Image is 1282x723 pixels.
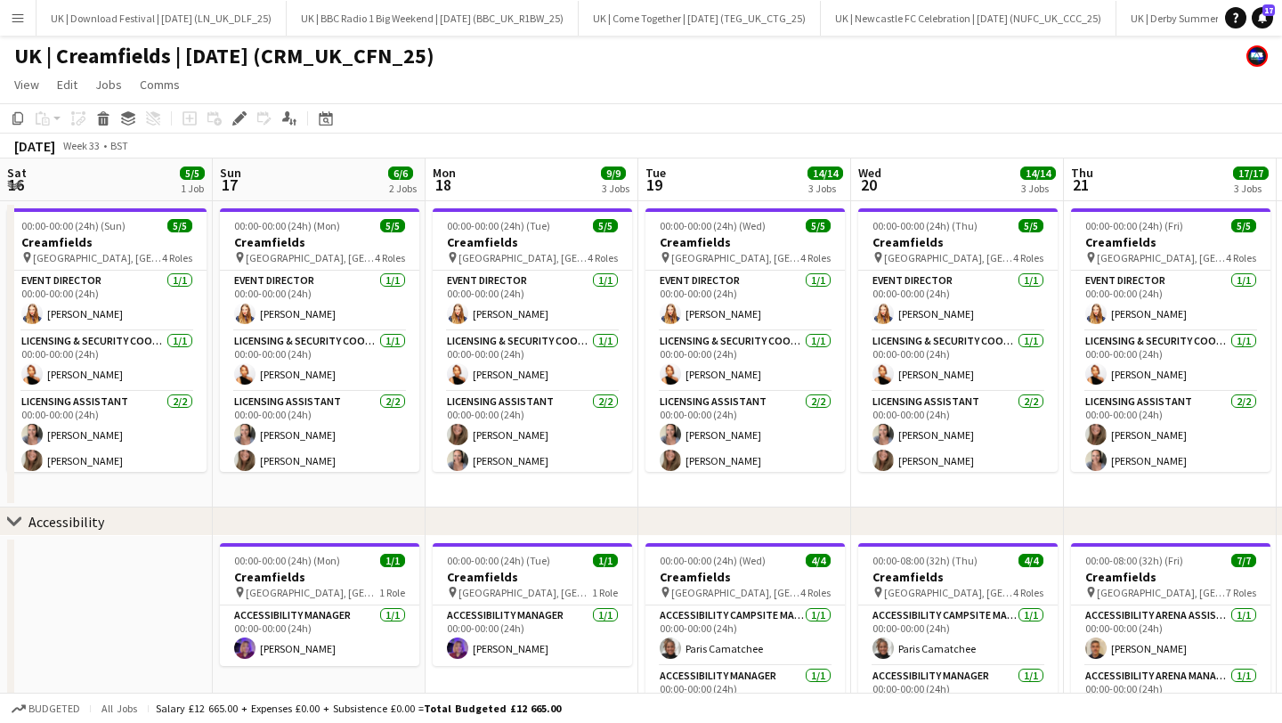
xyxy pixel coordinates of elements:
[593,554,618,567] span: 1/1
[1226,251,1256,264] span: 4 Roles
[1226,586,1256,599] span: 7 Roles
[800,251,831,264] span: 4 Roles
[162,251,192,264] span: 4 Roles
[660,219,766,232] span: 00:00-00:00 (24h) (Wed)
[858,331,1058,392] app-card-role: Licensing & Security Coordinator1/100:00-00:00 (24h)[PERSON_NAME]
[1071,208,1270,472] div: 00:00-00:00 (24h) (Fri)5/5Creamfields [GEOGRAPHIC_DATA], [GEOGRAPHIC_DATA]4 RolesEvent Director1/...
[806,219,831,232] span: 5/5
[1071,392,1270,478] app-card-role: Licensing Assistant2/200:00-00:00 (24h)[PERSON_NAME][PERSON_NAME]
[220,234,419,250] h3: Creamfields
[1013,586,1043,599] span: 4 Roles
[1071,331,1270,392] app-card-role: Licensing & Security Coordinator1/100:00-00:00 (24h)[PERSON_NAME]
[645,392,845,478] app-card-role: Licensing Assistant2/200:00-00:00 (24h)[PERSON_NAME][PERSON_NAME]
[872,554,978,567] span: 00:00-08:00 (32h) (Thu)
[7,392,207,478] app-card-role: Licensing Assistant2/200:00-00:00 (24h)[PERSON_NAME][PERSON_NAME]
[671,586,800,599] span: [GEOGRAPHIC_DATA], [GEOGRAPHIC_DATA]
[1231,554,1256,567] span: 7/7
[95,77,122,93] span: Jobs
[433,331,632,392] app-card-role: Licensing & Security Coordinator1/100:00-00:00 (24h)[PERSON_NAME]
[220,271,419,331] app-card-role: Event Director1/100:00-00:00 (24h)[PERSON_NAME]
[1085,554,1183,567] span: 00:00-08:00 (32h) (Fri)
[1018,219,1043,232] span: 5/5
[645,331,845,392] app-card-role: Licensing & Security Coordinator1/100:00-00:00 (24h)[PERSON_NAME]
[246,586,379,599] span: [GEOGRAPHIC_DATA], [GEOGRAPHIC_DATA]
[180,167,205,180] span: 5/5
[7,73,46,96] a: View
[671,251,800,264] span: [GEOGRAPHIC_DATA], [GEOGRAPHIC_DATA]
[601,167,626,180] span: 9/9
[1097,586,1226,599] span: [GEOGRAPHIC_DATA], [GEOGRAPHIC_DATA]
[579,1,821,36] button: UK | Come Together | [DATE] (TEG_UK_CTG_25)
[645,208,845,472] app-job-card: 00:00-00:00 (24h) (Wed)5/5Creamfields [GEOGRAPHIC_DATA], [GEOGRAPHIC_DATA]4 RolesEvent Director1/...
[858,208,1058,472] div: 00:00-00:00 (24h) (Thu)5/5Creamfields [GEOGRAPHIC_DATA], [GEOGRAPHIC_DATA]4 RolesEvent Director1/...
[821,1,1116,36] button: UK | Newcastle FC Celebration | [DATE] (NUFC_UK_CCC_25)
[217,175,241,195] span: 17
[9,699,83,719] button: Budgeted
[287,1,579,36] button: UK | BBC Radio 1 Big Weekend | [DATE] (BBC_UK_R1BW_25)
[140,77,180,93] span: Comms
[858,605,1058,666] app-card-role: Accessibility Campsite Manager1/100:00-00:00 (24h)Paris Camatchee
[234,219,340,232] span: 00:00-00:00 (24h) (Mon)
[380,219,405,232] span: 5/5
[57,77,77,93] span: Edit
[588,251,618,264] span: 4 Roles
[433,271,632,331] app-card-role: Event Director1/100:00-00:00 (24h)[PERSON_NAME]
[447,554,550,567] span: 00:00-00:00 (24h) (Tue)
[1233,167,1269,180] span: 17/17
[1071,165,1093,181] span: Thu
[1085,219,1183,232] span: 00:00-00:00 (24h) (Fri)
[1018,554,1043,567] span: 4/4
[645,165,666,181] span: Tue
[14,77,39,93] span: View
[1020,167,1056,180] span: 14/14
[800,586,831,599] span: 4 Roles
[1252,7,1273,28] a: 17
[433,543,632,666] app-job-card: 00:00-00:00 (24h) (Tue)1/1Creamfields [GEOGRAPHIC_DATA], [GEOGRAPHIC_DATA]1 RoleAccessibility Man...
[433,234,632,250] h3: Creamfields
[592,586,618,599] span: 1 Role
[643,175,666,195] span: 19
[1071,605,1270,666] app-card-role: Accessibility Arena Assistant1/100:00-00:00 (24h)[PERSON_NAME]
[14,43,434,69] h1: UK | Creamfields | [DATE] (CRM_UK_CFN_25)
[433,392,632,478] app-card-role: Licensing Assistant2/200:00-00:00 (24h)[PERSON_NAME][PERSON_NAME]
[7,165,27,181] span: Sat
[884,586,1013,599] span: [GEOGRAPHIC_DATA], [GEOGRAPHIC_DATA]
[433,165,456,181] span: Mon
[1021,182,1055,195] div: 3 Jobs
[458,586,592,599] span: [GEOGRAPHIC_DATA], [GEOGRAPHIC_DATA]
[21,219,126,232] span: 00:00-00:00 (24h) (Sun)
[430,175,456,195] span: 18
[7,234,207,250] h3: Creamfields
[220,208,419,472] app-job-card: 00:00-00:00 (24h) (Mon)5/5Creamfields [GEOGRAPHIC_DATA], [GEOGRAPHIC_DATA]4 RolesEvent Director1/...
[593,219,618,232] span: 5/5
[858,271,1058,331] app-card-role: Event Director1/100:00-00:00 (24h)[PERSON_NAME]
[433,569,632,585] h3: Creamfields
[14,137,55,155] div: [DATE]
[645,605,845,666] app-card-role: Accessibility Campsite Manager1/100:00-00:00 (24h)Paris Camatchee
[88,73,129,96] a: Jobs
[1071,234,1270,250] h3: Creamfields
[220,165,241,181] span: Sun
[645,271,845,331] app-card-role: Event Director1/100:00-00:00 (24h)[PERSON_NAME]
[1071,271,1270,331] app-card-role: Event Director1/100:00-00:00 (24h)[PERSON_NAME]
[433,208,632,472] div: 00:00-00:00 (24h) (Tue)5/5Creamfields [GEOGRAPHIC_DATA], [GEOGRAPHIC_DATA]4 RolesEvent Director1/...
[858,165,881,181] span: Wed
[220,569,419,585] h3: Creamfields
[33,251,162,264] span: [GEOGRAPHIC_DATA], [GEOGRAPHIC_DATA]
[856,175,881,195] span: 20
[7,208,207,472] app-job-card: 00:00-00:00 (24h) (Sun)5/5Creamfields [GEOGRAPHIC_DATA], [GEOGRAPHIC_DATA]4 RolesEvent Director1/...
[447,219,550,232] span: 00:00-00:00 (24h) (Tue)
[156,702,561,715] div: Salary £12 665.00 + Expenses £0.00 + Subsistence £0.00 =
[660,554,766,567] span: 00:00-00:00 (24h) (Wed)
[181,182,204,195] div: 1 Job
[1071,569,1270,585] h3: Creamfields
[50,73,85,96] a: Edit
[602,182,629,195] div: 3 Jobs
[424,702,561,715] span: Total Budgeted £12 665.00
[98,702,141,715] span: All jobs
[389,182,417,195] div: 2 Jobs
[807,167,843,180] span: 14/14
[858,392,1058,478] app-card-role: Licensing Assistant2/200:00-00:00 (24h)[PERSON_NAME][PERSON_NAME]
[28,513,104,531] div: Accessibility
